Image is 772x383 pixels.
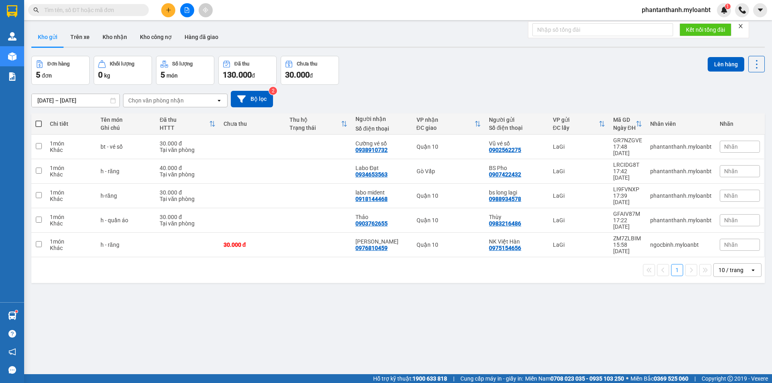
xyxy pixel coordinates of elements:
div: Đã thu [160,117,209,123]
div: bt - vé số [101,143,152,150]
div: Đã thu [234,61,249,67]
div: Khác [50,220,92,227]
div: h-răng [101,193,152,199]
div: Đơn hàng [47,61,70,67]
span: Hỗ trợ kỹ thuật: [373,374,447,383]
div: 0907422432 [489,171,521,178]
span: đ [310,72,313,79]
div: Số lượng [172,61,193,67]
button: Kho nhận [96,27,133,47]
span: Nhãn [724,217,738,223]
th: Toggle SortBy [156,113,220,135]
span: Nhãn [724,168,738,174]
div: GFAIV87M [613,211,642,217]
span: question-circle [8,330,16,338]
div: Thu hộ [289,117,341,123]
img: logo-vxr [7,5,17,17]
span: caret-down [757,6,764,14]
button: Kho gửi [31,27,64,47]
button: Kết nối tổng đài [680,23,731,36]
div: Khác [50,147,92,153]
div: Chưa thu [224,121,281,127]
span: Miền Nam [525,374,624,383]
div: 0918144468 [355,196,388,202]
div: 30.000 đ [160,140,216,147]
button: Đã thu130.000đ [218,56,277,85]
button: Lên hàng [708,57,744,72]
span: notification [8,348,16,356]
div: VP nhận [417,117,475,123]
div: 40.000 đ [160,165,216,171]
svg: open [216,97,222,104]
span: kg [104,72,110,79]
span: món [166,72,178,79]
div: Quận 10 [417,143,481,150]
div: 17:42 [DATE] [613,168,642,181]
div: ĐC lấy [553,125,599,131]
div: LaGi [553,217,605,223]
button: Chưa thu30.000đ [281,56,339,85]
div: Trạng thái [289,125,341,131]
span: Nhãn [724,242,738,248]
div: phantanthanh.myloanbt [650,193,712,199]
img: warehouse-icon [8,32,16,41]
span: Cung cấp máy in - giấy in: [460,374,523,383]
strong: 0708 023 035 - 0935 103 250 [550,375,624,382]
div: Labo Đạt [355,165,409,171]
div: ZM7ZLBIM [613,235,642,242]
span: 5 [160,70,165,80]
button: file-add [180,3,194,17]
div: 1 món [50,140,92,147]
span: copyright [727,376,733,381]
div: 0903762655 [355,220,388,227]
div: LI9FVNXP [613,186,642,193]
div: Số điện thoại [489,125,545,131]
div: 1 món [50,189,92,196]
div: NK Việt Hàn [489,238,545,245]
div: Chưa thu [297,61,317,67]
div: 17:22 [DATE] [613,217,642,230]
img: phone-icon [739,6,746,14]
span: aim [203,7,208,13]
div: h - răng [101,168,152,174]
div: Nhân viên [650,121,712,127]
button: Khối lượng0kg [94,56,152,85]
div: Quận 10 [417,242,481,248]
div: 1 món [50,238,92,245]
div: Thùy [489,214,545,220]
span: close [738,23,743,29]
div: BS Pho [489,165,545,171]
img: icon-new-feature [721,6,728,14]
strong: 0369 525 060 [654,375,688,382]
span: Nhãn [724,143,738,150]
div: Tại văn phòng [160,220,216,227]
div: LaGi [553,193,605,199]
div: phantanthanh.myloanbt [650,217,712,223]
div: Tại văn phòng [160,171,216,178]
div: Tại văn phòng [160,147,216,153]
div: GR7NZGVE [613,137,642,143]
strong: 1900 633 818 [413,375,447,382]
button: Kho công nợ [133,27,178,47]
div: Khối lượng [110,61,134,67]
div: Tại văn phòng [160,196,216,202]
div: 0983216486 [489,220,521,227]
img: solution-icon [8,72,16,81]
div: Thảo [355,214,409,220]
div: Quận 10 [417,193,481,199]
div: Người nhận [355,116,409,122]
button: plus [161,3,175,17]
span: 30.000 [285,70,310,80]
div: 1 món [50,165,92,171]
div: Chọn văn phòng nhận [128,96,184,104]
th: Toggle SortBy [285,113,351,135]
div: Số điện thoại [355,125,409,132]
button: caret-down [753,3,767,17]
span: Miền Bắc [630,374,688,383]
div: Ghi chú [101,125,152,131]
div: ĐC giao [417,125,475,131]
div: ngocbinh.myloanbt [650,242,712,248]
img: warehouse-icon [8,311,16,320]
span: phantanthanh.myloanbt [635,5,717,15]
div: Cường vé số [355,140,409,147]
